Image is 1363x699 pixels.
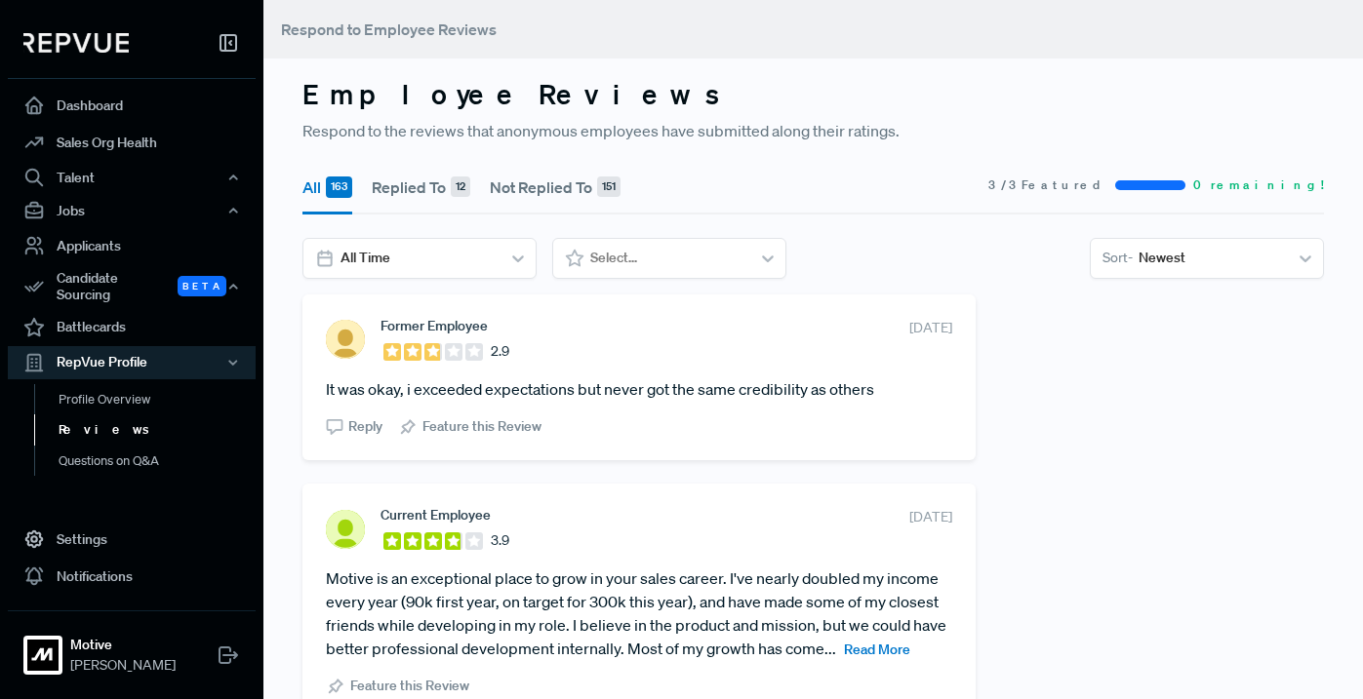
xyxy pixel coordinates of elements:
span: Current Employee [381,507,491,523]
a: Reviews [34,414,282,446]
article: Motive is an exceptional place to grow in your sales career. I've nearly doubled my income every ... [326,566,952,660]
a: Questions on Q&A [34,446,282,477]
a: Settings [8,521,256,558]
a: Sales Org Health [8,124,256,161]
button: Candidate Sourcing Beta [8,264,256,309]
a: MotiveMotive[PERSON_NAME] [8,610,256,683]
span: Feature this Review [422,416,541,437]
span: 3.9 [491,530,509,551]
span: 2.9 [491,341,509,362]
div: 163 [326,176,352,198]
a: Battlecards [8,309,256,346]
p: Respond to the reviews that anonymous employees have submitted along their ratings. [302,119,1324,142]
span: [DATE] [909,318,952,338]
button: All 163 [302,160,352,214]
img: Motive [27,640,59,671]
span: Respond to Employee Reviews [281,19,497,39]
span: Beta [178,276,226,296]
button: Talent [8,161,256,194]
a: Dashboard [8,87,256,124]
h3: Employee Reviews [302,78,1324,111]
button: Replied To 12 [372,160,470,214]
div: 12 [451,176,470,198]
span: [PERSON_NAME] [70,655,176,676]
div: Candidate Sourcing [8,264,256,309]
span: 3 / 3 Featured [988,176,1107,194]
article: It was okay, i exceeded expectations but never got the same credibility as others [326,377,952,401]
span: Feature this Review [350,676,469,696]
span: Former Employee [381,318,488,333]
span: Sort - [1102,248,1133,268]
a: Applicants [8,227,256,264]
span: Reply [348,416,382,437]
img: RepVue [23,33,129,53]
button: Jobs [8,194,256,227]
span: Read More [844,641,910,658]
strong: Motive [70,635,176,655]
a: Profile Overview [34,384,282,415]
button: RepVue Profile [8,346,256,379]
a: Notifications [8,558,256,595]
button: Not Replied To 151 [490,160,621,214]
span: [DATE] [909,507,952,527]
span: 0 remaining! [1193,176,1324,194]
div: 151 [597,176,621,198]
